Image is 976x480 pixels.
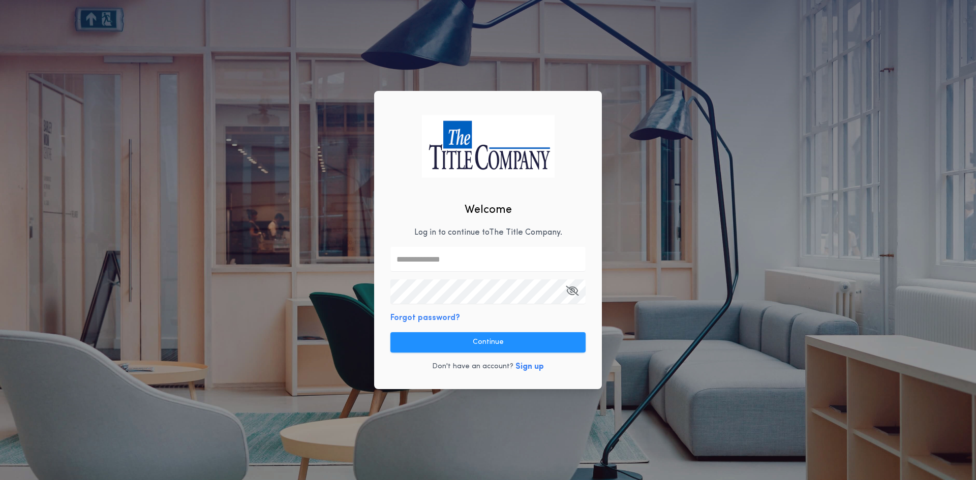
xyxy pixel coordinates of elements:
[432,362,513,372] p: Don't have an account?
[414,227,562,239] p: Log in to continue to The Title Company .
[390,332,586,353] button: Continue
[515,361,544,373] button: Sign up
[465,202,512,218] h2: Welcome
[421,115,555,177] img: logo
[390,312,460,324] button: Forgot password?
